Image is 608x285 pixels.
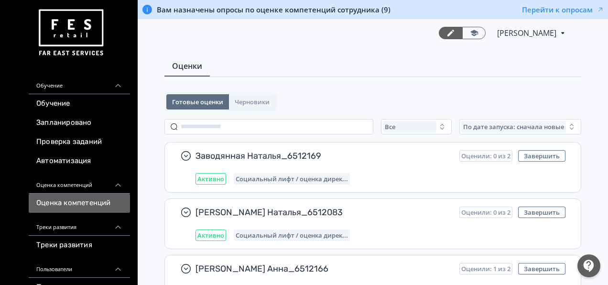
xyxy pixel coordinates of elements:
[195,150,452,162] span: Заводянная Наталья_6512169
[463,123,564,131] span: По дате запуска: сначала новые
[459,119,581,134] button: По дате запуска: сначала новые
[166,94,229,110] button: Готовые оценки
[36,6,105,60] img: https://files.teachbase.ru/system/account/57463/logo/medium-936fc5084dd2c598f50a98b9cbe0469a.png
[29,71,130,94] div: Обучение
[29,236,130,255] a: Треки развития
[235,98,270,106] span: Черновики
[29,213,130,236] div: Треки развития
[236,231,348,239] span: Социальный лифт / оценка директора магазина
[195,263,452,274] span: [PERSON_NAME] Анна_6512166
[29,132,130,152] a: Проверка заданий
[518,150,565,162] button: Завершить
[157,5,391,14] span: Вам назначены опросы по оценке компетенций сотрудника (9)
[461,265,510,273] span: Оценили: 1 из 2
[497,27,558,39] span: Анжелика Колева
[197,175,224,183] span: Активно
[29,194,130,213] a: Оценка компетенций
[461,152,510,160] span: Оценили: 0 из 2
[197,231,224,239] span: Активно
[29,152,130,171] a: Автоматизация
[195,207,452,218] span: [PERSON_NAME] Наталья_6512083
[29,171,130,194] div: Оценка компетенций
[29,113,130,132] a: Запланировано
[229,94,275,110] button: Черновики
[518,207,565,218] button: Завершить
[522,5,604,14] button: Перейти к опросам
[518,263,565,274] button: Завершить
[461,208,510,216] span: Оценили: 0 из 2
[29,255,130,278] div: Пользователи
[29,94,130,113] a: Обучение
[172,60,202,72] span: Оценки
[381,119,452,134] button: Все
[236,175,348,183] span: Социальный лифт / оценка директора магазина
[462,27,486,39] a: Переключиться в режим ученика
[172,98,223,106] span: Готовые оценки
[385,123,395,131] span: Все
